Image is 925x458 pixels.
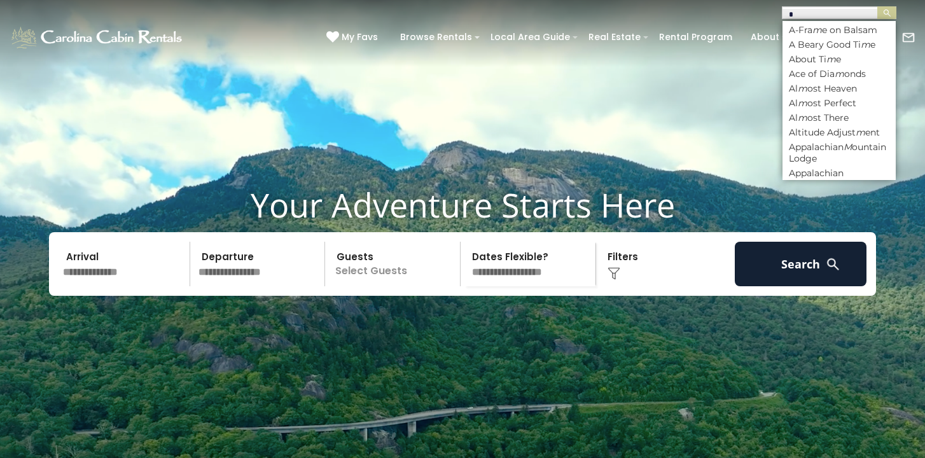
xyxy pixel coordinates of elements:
[329,242,460,286] p: Select Guests
[798,112,807,123] em: m
[782,39,896,50] li: A Beary Good Ti e
[735,242,866,286] button: Search
[10,185,915,225] h1: Your Adventure Starts Here
[802,179,810,190] em: M
[856,127,865,138] em: m
[798,83,807,94] em: m
[782,68,896,80] li: Ace of Dia onds
[782,83,896,94] li: Al ost Heaven
[826,53,836,65] em: m
[782,167,896,190] li: Appalachian Ski ountain Chalet
[394,27,478,47] a: Browse Rentals
[484,27,576,47] a: Local Area Guide
[782,97,896,109] li: Al ost Perfect
[342,31,378,44] span: My Favs
[844,141,852,153] em: M
[608,267,620,280] img: filter--v1.png
[782,24,896,36] li: A-Fra e on Balsam
[825,256,841,272] img: search-regular-white.png
[782,127,896,138] li: Altitude Adjust ent
[798,97,807,109] em: m
[653,27,739,47] a: Rental Program
[812,24,822,36] em: m
[782,141,896,164] li: Appalachian ountain Lodge
[10,25,186,50] img: White-1-1-2.png
[901,31,915,45] img: mail-regular-white.png
[782,112,896,123] li: Al ost There
[582,27,647,47] a: Real Estate
[744,27,786,47] a: About
[782,53,896,65] li: About Ti e
[861,39,870,50] em: m
[326,31,381,45] a: My Favs
[835,68,844,80] em: m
